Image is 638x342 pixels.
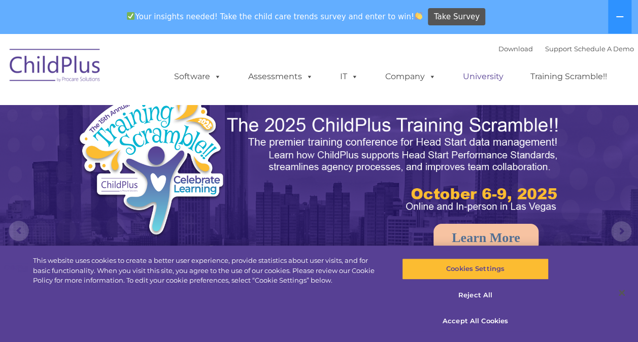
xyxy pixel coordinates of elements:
[402,258,549,280] button: Cookies Settings
[375,66,446,87] a: Company
[453,66,514,87] a: University
[415,12,422,20] img: 👏
[330,66,368,87] a: IT
[123,7,427,26] span: Your insights needed! Take the child care trends survey and enter to win!
[428,8,485,26] a: Take Survey
[238,66,323,87] a: Assessments
[33,256,383,286] div: This website uses cookies to create a better user experience, provide statistics about user visit...
[520,66,617,87] a: Training Scramble!!
[5,42,106,92] img: ChildPlus by Procare Solutions
[498,45,634,53] font: |
[402,311,549,332] button: Accept All Cookies
[545,45,572,53] a: Support
[434,8,480,26] span: Take Survey
[141,67,172,75] span: Last name
[498,45,533,53] a: Download
[402,285,549,306] button: Reject All
[164,66,231,87] a: Software
[127,12,135,20] img: ✅
[611,282,633,304] button: Close
[574,45,634,53] a: Schedule A Demo
[433,224,539,252] a: Learn More
[141,109,184,116] span: Phone number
